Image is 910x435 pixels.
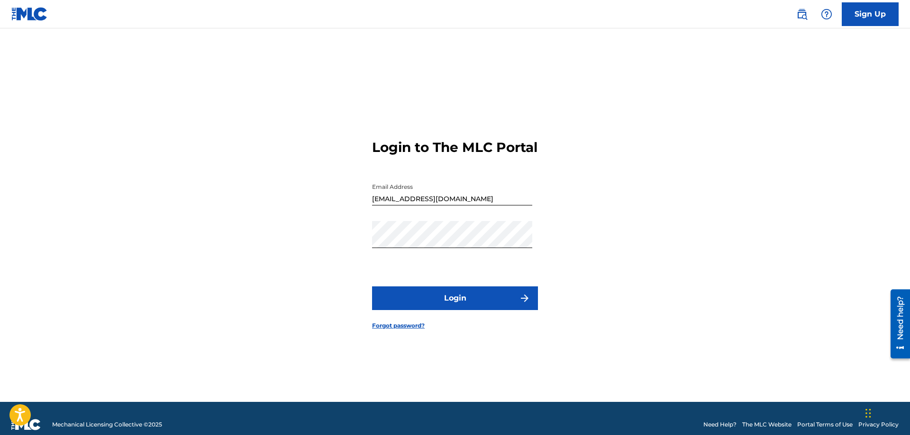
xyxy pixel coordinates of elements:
a: Sign Up [842,2,899,26]
span: Mechanical Licensing Collective © 2025 [52,420,162,429]
div: Drag [865,399,871,427]
a: The MLC Website [742,420,792,429]
h3: Login to The MLC Portal [372,139,537,156]
button: Login [372,286,538,310]
img: search [796,9,808,20]
img: f7272a7cc735f4ea7f67.svg [519,293,530,304]
iframe: Resource Center [883,285,910,364]
a: Portal Terms of Use [797,420,853,429]
a: Need Help? [703,420,737,429]
div: Help [817,5,836,24]
iframe: Chat Widget [863,390,910,435]
img: logo [11,419,41,430]
img: help [821,9,832,20]
a: Public Search [792,5,811,24]
a: Privacy Policy [858,420,899,429]
img: MLC Logo [11,7,48,21]
a: Forgot password? [372,321,425,330]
